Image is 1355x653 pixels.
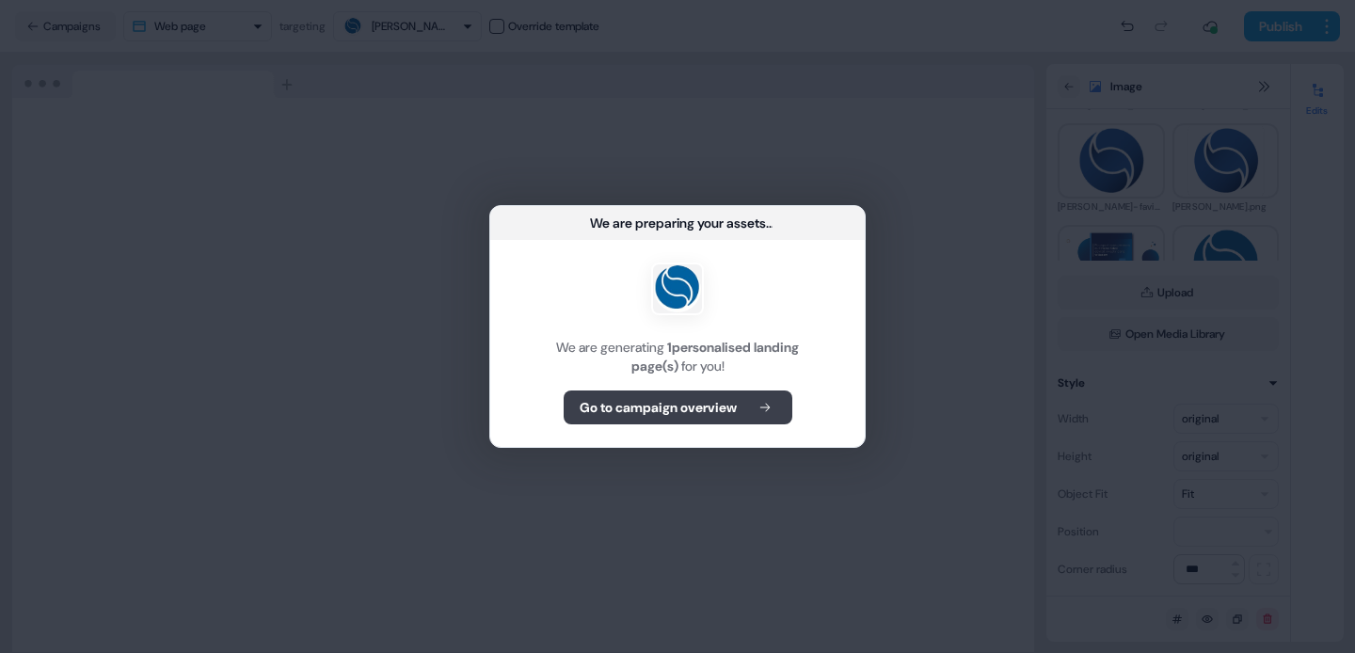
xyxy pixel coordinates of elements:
[564,390,792,424] button: Go to campaign overview
[590,214,766,232] div: We are preparing your assets
[766,214,773,232] div: ...
[513,338,842,375] div: We are generating for you!
[631,339,800,374] b: 1 personalised landing page(s)
[580,398,737,417] b: Go to campaign overview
